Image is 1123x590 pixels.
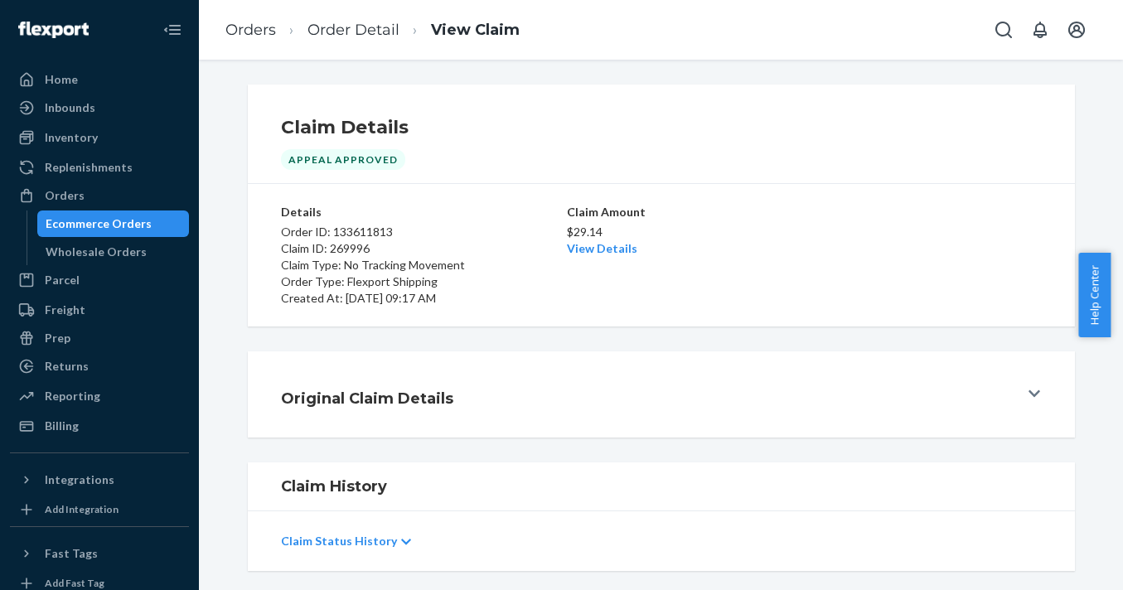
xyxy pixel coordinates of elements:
[45,99,95,116] div: Inbounds
[212,6,533,55] ol: breadcrumbs
[225,21,276,39] a: Orders
[10,124,189,151] a: Inventory
[567,241,637,255] a: View Details
[281,476,1042,497] h1: Claim History
[281,388,453,409] h1: Original Claim Details
[281,290,564,307] p: Created At: [DATE] 09:17 AM
[281,533,397,549] p: Claim Status History
[45,388,100,404] div: Reporting
[45,129,98,146] div: Inventory
[10,94,189,121] a: Inbounds
[37,239,190,265] a: Wholesale Orders
[45,545,98,562] div: Fast Tags
[281,224,564,240] p: Order ID: 133611813
[18,22,89,38] img: Flexport logo
[45,418,79,434] div: Billing
[10,267,189,293] a: Parcel
[1078,253,1111,337] button: Help Center
[10,353,189,380] a: Returns
[431,21,520,39] a: View Claim
[10,182,189,209] a: Orders
[1024,13,1057,46] button: Open notifications
[281,240,564,257] p: Claim ID: 269996
[10,383,189,409] a: Reporting
[45,187,85,204] div: Orders
[567,204,756,220] p: Claim Amount
[45,502,119,516] div: Add Integration
[281,204,564,220] p: Details
[987,13,1020,46] button: Open Search Box
[10,66,189,93] a: Home
[281,273,564,290] p: Order Type: Flexport Shipping
[156,13,189,46] button: Close Navigation
[10,500,189,520] a: Add Integration
[10,467,189,493] button: Integrations
[45,576,104,590] div: Add Fast Tag
[281,257,564,273] p: Claim Type: No Tracking Movement
[37,210,190,237] a: Ecommerce Orders
[1060,13,1093,46] button: Open account menu
[46,244,147,260] div: Wholesale Orders
[45,302,85,318] div: Freight
[281,149,405,170] div: Appeal Approved
[45,159,133,176] div: Replenishments
[10,325,189,351] a: Prep
[281,114,1042,141] h1: Claim Details
[46,215,152,232] div: Ecommerce Orders
[10,297,189,323] a: Freight
[307,21,399,39] a: Order Detail
[45,330,70,346] div: Prep
[10,154,189,181] a: Replenishments
[45,272,80,288] div: Parcel
[45,472,114,488] div: Integrations
[45,358,89,375] div: Returns
[248,351,1075,438] button: Original Claim Details
[10,413,189,439] a: Billing
[45,71,78,88] div: Home
[10,540,189,567] button: Fast Tags
[567,224,756,240] p: $29.14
